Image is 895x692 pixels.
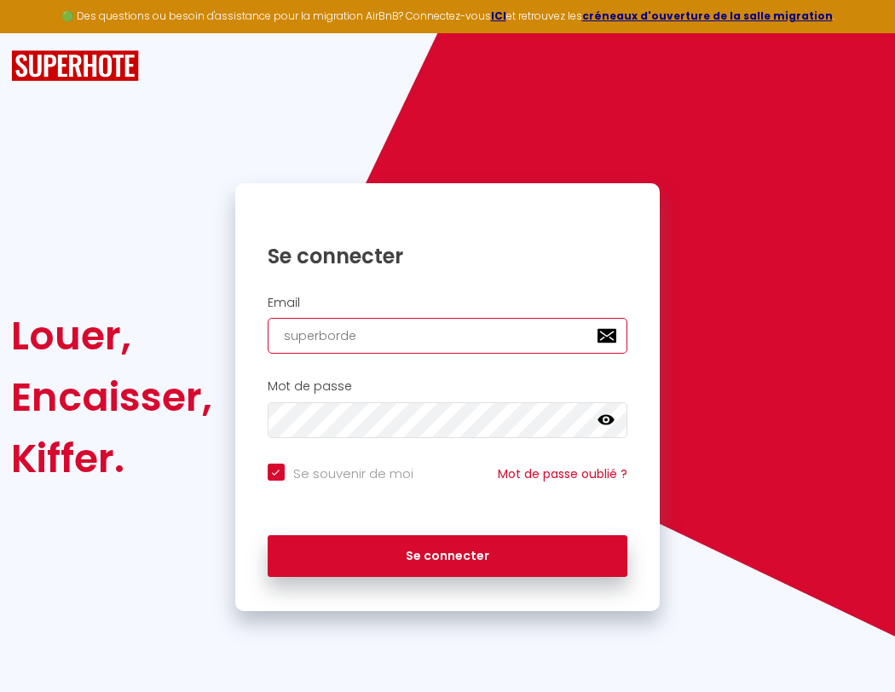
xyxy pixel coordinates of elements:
[268,379,628,394] h2: Mot de passe
[268,243,628,269] h1: Se connecter
[14,7,65,58] button: Ouvrir le widget de chat LiveChat
[11,366,212,428] div: Encaisser,
[268,318,628,354] input: Ton Email
[11,50,139,82] img: SuperHote logo
[268,296,628,310] h2: Email
[11,428,212,489] div: Kiffer.
[582,9,833,23] a: créneaux d'ouverture de la salle migration
[491,9,506,23] a: ICI
[11,305,212,366] div: Louer,
[268,535,628,578] button: Se connecter
[498,465,627,482] a: Mot de passe oublié ?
